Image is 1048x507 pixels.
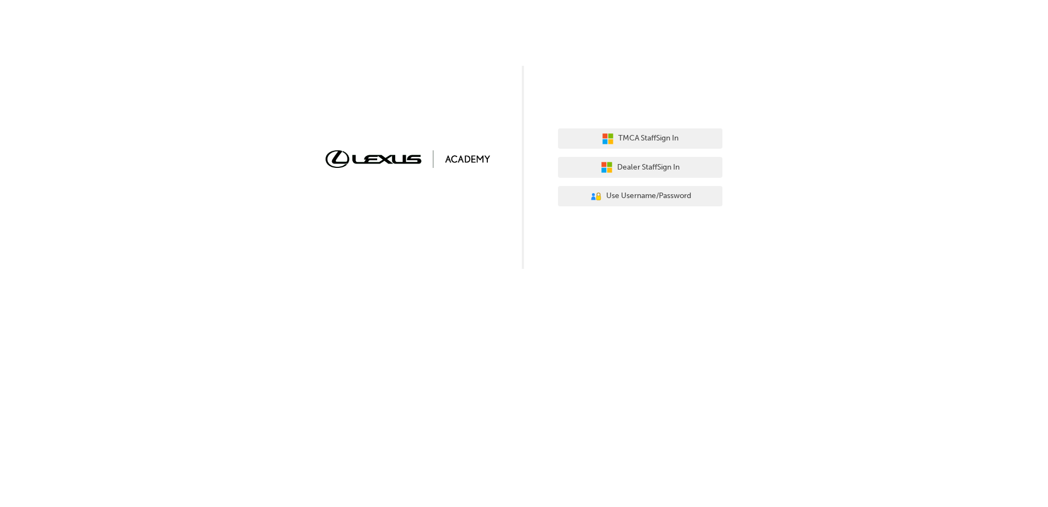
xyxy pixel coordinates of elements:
button: Dealer StaffSign In [558,157,722,178]
span: Use Username/Password [606,190,691,202]
span: Dealer Staff Sign In [617,161,680,174]
img: Trak [326,150,490,167]
span: TMCA Staff Sign In [618,132,679,145]
button: TMCA StaffSign In [558,128,722,149]
button: Use Username/Password [558,186,722,207]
